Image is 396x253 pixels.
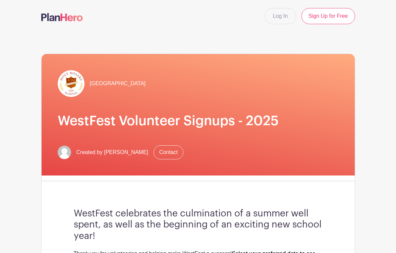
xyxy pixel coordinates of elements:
span: [GEOGRAPHIC_DATA] [90,80,146,88]
a: Contact [154,145,183,159]
span: Created by [PERSON_NAME] [76,148,148,156]
img: logo-507f7623f17ff9eddc593b1ce0a138ce2505c220e1c5a4e2b4648c50719b7d32.svg [41,13,83,21]
a: Log In [265,8,296,24]
h3: WestFest celebrates the culmination of a summer well spent, as well as the beginning of an exciti... [74,208,323,242]
img: default-ce2991bfa6775e67f084385cd625a349d9dcbb7a52a09fb2fda1e96e2d18dcdb.png [58,146,71,159]
img: hr-logo-circle.png [58,70,84,97]
h1: WestFest Volunteer Signups - 2025 [58,113,339,129]
a: Sign Up for Free [301,8,355,24]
